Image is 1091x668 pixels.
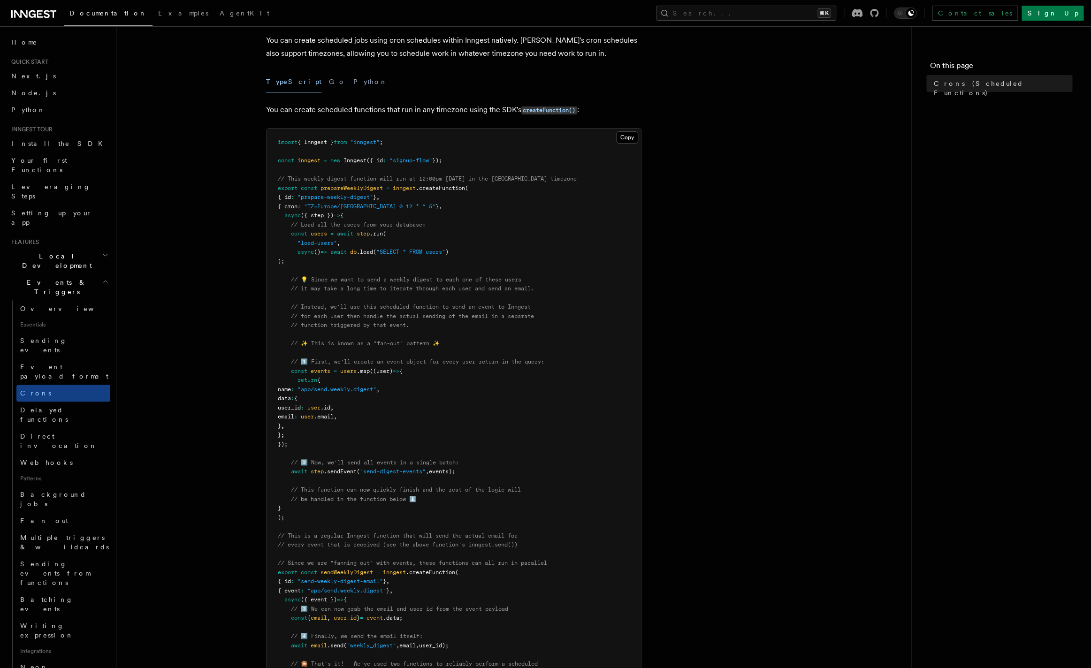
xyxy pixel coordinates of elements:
[298,249,314,255] span: async
[278,413,294,420] span: email
[11,183,91,200] span: Leveraging Steps
[20,534,109,551] span: Multiple triggers & wildcards
[416,185,465,191] span: .createFunction
[393,368,399,374] span: =>
[320,185,383,191] span: prepareWeeklyDigest
[298,139,334,145] span: { Inngest }
[432,157,442,164] span: });
[357,230,370,237] span: step
[455,569,458,576] span: (
[393,185,416,191] span: inngest
[383,569,406,576] span: inngest
[357,249,373,255] span: .load
[366,157,383,164] span: ({ id
[429,468,455,475] span: events);
[16,529,110,555] a: Multiple triggers & wildcards
[314,413,334,420] span: .email
[301,185,317,191] span: const
[396,642,399,649] span: ,
[334,368,337,374] span: =
[817,8,831,18] kbd: ⌘K
[278,569,298,576] span: export
[158,9,208,17] span: Examples
[8,205,110,231] a: Setting up your app
[301,404,304,411] span: :
[278,514,284,521] span: );
[337,230,353,237] span: await
[298,240,337,246] span: "load-users"
[8,84,110,101] a: Node.js
[16,454,110,471] a: Webhooks
[16,317,110,332] span: Essentials
[8,248,110,274] button: Local Development
[20,305,117,312] span: Overview
[8,135,110,152] a: Install the SDK
[20,596,73,613] span: Batching events
[376,569,380,576] span: =
[416,642,419,649] span: ,
[311,615,327,621] span: email
[307,404,320,411] span: user
[291,486,521,493] span: // This function can now quickly finish and the rest of the logic will
[350,249,357,255] span: db
[281,423,284,429] span: ,
[357,468,360,475] span: (
[8,152,110,178] a: Your first Functions
[327,615,330,621] span: ,
[353,71,388,92] button: Python
[357,615,360,621] span: }
[894,8,916,19] button: Toggle dark mode
[360,615,363,621] span: =
[11,38,38,47] span: Home
[266,103,641,117] p: You can create scheduled functions that run in any timezone using the SDK's :
[64,3,153,26] a: Documentation
[20,363,108,380] span: Event payload format
[278,541,518,548] span: // every event that is received (see the above function's inngest.send())
[932,6,1018,21] a: Contact sales
[278,194,291,200] span: { id
[373,249,376,255] span: (
[16,591,110,617] a: Batching events
[330,157,340,164] span: new
[291,221,426,228] span: // Load all the users from your database:
[294,395,298,402] span: {
[278,203,298,210] span: { cron
[298,377,317,383] span: return
[376,194,380,200] span: ,
[376,249,445,255] span: "SELECT * FROM users"
[383,615,403,621] span: .data;
[291,660,538,667] span: // 🎇 That's it! - We've used two functions to reliably perform a scheduled
[334,212,340,219] span: =>
[8,274,110,300] button: Events & Triggers
[334,413,337,420] span: ,
[69,9,147,17] span: Documentation
[291,642,307,649] span: await
[307,615,311,621] span: {
[930,60,1072,75] h4: On this page
[278,386,291,393] span: name
[291,313,534,319] span: // for each user then handle the actual sending of the email in a separate
[291,285,534,292] span: // it may take a long time to iterate through each user and send an email.
[360,468,426,475] span: "send-digest-events"
[278,157,294,164] span: const
[337,240,340,246] span: ,
[20,406,68,423] span: Delayed functions
[298,203,301,210] span: :
[11,157,67,174] span: Your first Functions
[304,203,435,210] span: "TZ=Europe/[GEOGRAPHIC_DATA] 0 12 * * 5"
[311,368,330,374] span: events
[278,505,281,511] span: }
[320,569,373,576] span: sendWeeklyDigest
[220,9,269,17] span: AgentKit
[1022,6,1083,21] a: Sign Up
[337,596,343,603] span: =>
[278,532,518,539] span: // This is a regular Inngest function that will send the actual email for
[278,432,284,438] span: };
[383,157,386,164] span: :
[16,512,110,529] a: Fan out
[386,185,389,191] span: =
[266,34,641,60] p: You can create scheduled jobs using cron schedules within Inngest natively. [PERSON_NAME]'s cron ...
[8,238,39,246] span: Features
[16,644,110,659] span: Integrations
[278,395,291,402] span: data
